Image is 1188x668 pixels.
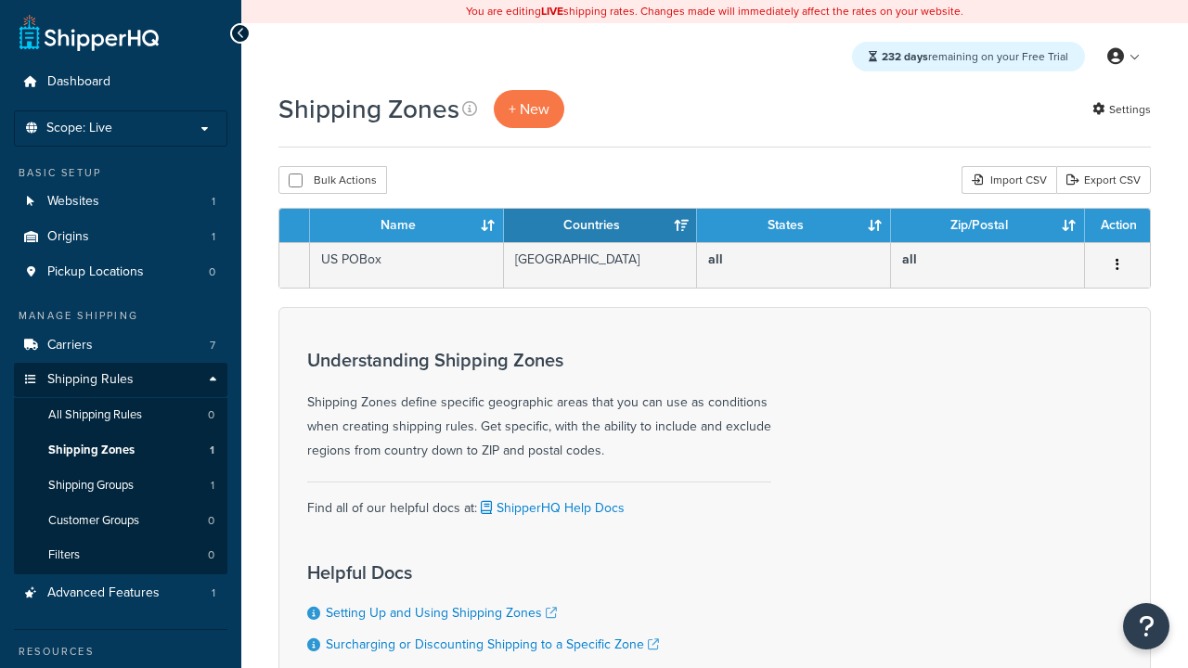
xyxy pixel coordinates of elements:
[14,504,227,538] li: Customer Groups
[208,407,214,423] span: 0
[14,328,227,363] a: Carriers 7
[210,338,215,353] span: 7
[307,350,771,463] div: Shipping Zones define specific geographic areas that you can use as conditions when creating ship...
[504,242,698,288] td: [GEOGRAPHIC_DATA]
[14,65,227,99] a: Dashboard
[14,433,227,468] a: Shipping Zones 1
[477,498,625,518] a: ShipperHQ Help Docs
[48,513,139,529] span: Customer Groups
[19,14,159,51] a: ShipperHQ Home
[48,407,142,423] span: All Shipping Rules
[307,482,771,520] div: Find all of our helpful docs at:
[14,220,227,254] li: Origins
[891,209,1085,242] th: Zip/Postal: activate to sort column ascending
[212,585,215,601] span: 1
[212,194,215,210] span: 1
[14,576,227,610] li: Advanced Features
[310,242,504,288] td: US POBox
[48,547,80,563] span: Filters
[14,644,227,660] div: Resources
[14,255,227,289] li: Pickup Locations
[208,547,214,563] span: 0
[509,98,549,120] span: + New
[211,478,214,494] span: 1
[14,576,227,610] a: Advanced Features 1
[14,165,227,181] div: Basic Setup
[1123,603,1169,649] button: Open Resource Center
[852,42,1085,71] div: remaining on your Free Trial
[208,513,214,529] span: 0
[48,443,135,458] span: Shipping Zones
[326,603,557,623] a: Setting Up and Using Shipping Zones
[1056,166,1151,194] a: Export CSV
[14,308,227,324] div: Manage Shipping
[14,220,227,254] a: Origins 1
[14,469,227,503] li: Shipping Groups
[14,185,227,219] li: Websites
[882,48,928,65] strong: 232 days
[14,363,227,574] li: Shipping Rules
[210,443,214,458] span: 1
[14,398,227,432] li: All Shipping Rules
[307,350,771,370] h3: Understanding Shipping Zones
[14,328,227,363] li: Carriers
[962,166,1056,194] div: Import CSV
[14,255,227,289] a: Pickup Locations 0
[278,166,387,194] button: Bulk Actions
[14,469,227,503] a: Shipping Groups 1
[47,264,144,280] span: Pickup Locations
[14,363,227,397] a: Shipping Rules
[209,264,215,280] span: 0
[47,194,99,210] span: Websites
[494,90,564,128] a: + New
[46,121,112,136] span: Scope: Live
[14,504,227,538] a: Customer Groups 0
[47,338,93,353] span: Carriers
[14,185,227,219] a: Websites 1
[48,478,134,494] span: Shipping Groups
[1085,209,1150,242] th: Action
[14,398,227,432] a: All Shipping Rules 0
[541,3,563,19] b: LIVE
[47,585,160,601] span: Advanced Features
[14,538,227,572] a: Filters 0
[1092,96,1151,122] a: Settings
[708,250,723,269] b: all
[14,433,227,468] li: Shipping Zones
[326,635,659,654] a: Surcharging or Discounting Shipping to a Specific Zone
[902,250,917,269] b: all
[14,538,227,572] li: Filters
[47,372,134,388] span: Shipping Rules
[697,209,891,242] th: States: activate to sort column ascending
[504,209,698,242] th: Countries: activate to sort column ascending
[47,229,89,245] span: Origins
[307,562,659,583] h3: Helpful Docs
[47,74,110,90] span: Dashboard
[310,209,504,242] th: Name: activate to sort column ascending
[278,91,459,127] h1: Shipping Zones
[212,229,215,245] span: 1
